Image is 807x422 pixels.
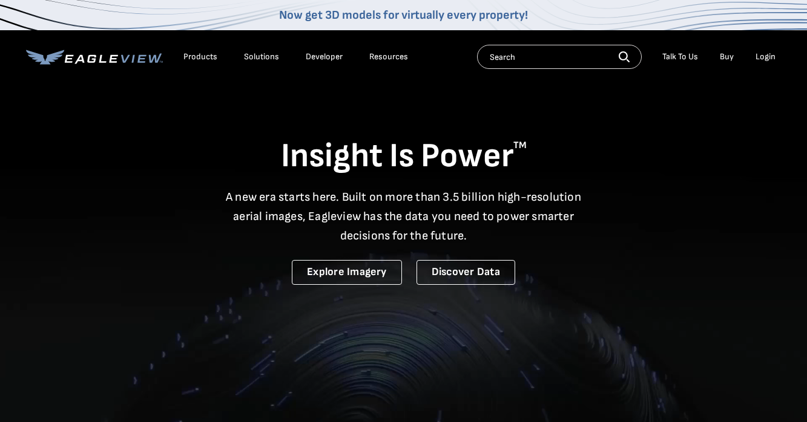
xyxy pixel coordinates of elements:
[477,45,642,69] input: Search
[662,51,698,62] div: Talk To Us
[279,8,528,22] a: Now get 3D models for virtually every property!
[26,135,782,178] h1: Insight Is Power
[369,51,408,62] div: Resources
[183,51,217,62] div: Products
[417,260,515,285] a: Discover Data
[219,187,589,245] p: A new era starts here. Built on more than 3.5 billion high-resolution aerial images, Eagleview ha...
[720,51,734,62] a: Buy
[292,260,402,285] a: Explore Imagery
[756,51,776,62] div: Login
[244,51,279,62] div: Solutions
[306,51,343,62] a: Developer
[513,140,527,151] sup: TM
